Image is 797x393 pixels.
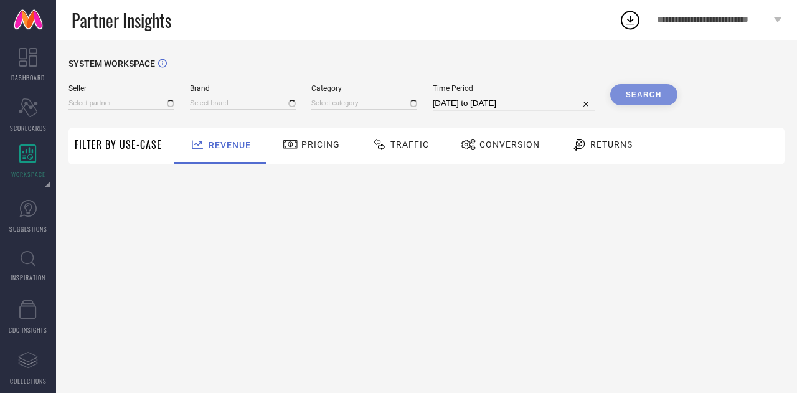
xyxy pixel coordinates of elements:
[11,73,45,82] span: DASHBOARD
[190,97,296,110] input: Select brand
[11,169,45,179] span: WORKSPACE
[68,84,174,93] span: Seller
[68,97,174,110] input: Select partner
[301,140,340,149] span: Pricing
[311,84,417,93] span: Category
[10,123,47,133] span: SCORECARDS
[590,140,633,149] span: Returns
[10,376,47,386] span: COLLECTIONS
[190,84,296,93] span: Brand
[390,140,429,149] span: Traffic
[209,140,251,150] span: Revenue
[619,9,641,31] div: Open download list
[72,7,171,33] span: Partner Insights
[9,325,47,334] span: CDC INSIGHTS
[11,273,45,282] span: INSPIRATION
[75,137,162,152] span: Filter By Use-Case
[479,140,540,149] span: Conversion
[9,224,47,234] span: SUGGESTIONS
[68,59,155,69] span: SYSTEM WORKSPACE
[433,84,595,93] span: Time Period
[433,96,595,111] input: Select time period
[311,97,417,110] input: Select category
